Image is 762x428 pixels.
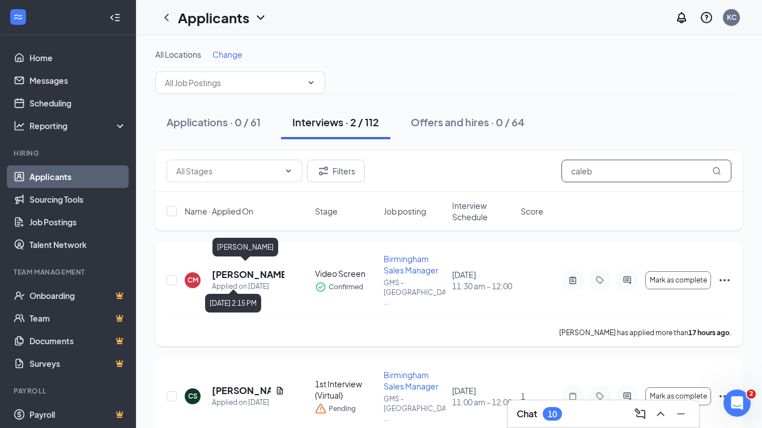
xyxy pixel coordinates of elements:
[688,328,730,337] b: 17 hours ago
[212,238,278,256] div: [PERSON_NAME]
[167,115,261,129] div: Applications · 0 / 61
[212,49,242,59] span: Change
[14,120,25,131] svg: Analysis
[284,166,293,176] svg: ChevronDown
[384,206,426,217] span: Job posting
[29,284,126,307] a: OnboardingCrown
[292,115,379,129] div: Interviews · 2 / 112
[718,390,731,403] svg: Ellipses
[29,233,126,256] a: Talent Network
[317,164,330,178] svg: Filter
[452,396,514,408] span: 11:00 am - 12:00 pm
[384,370,439,391] span: Birmingham Sales Manager
[559,328,731,337] p: [PERSON_NAME] has applied more than .
[329,281,363,293] span: Confirmed
[561,160,731,182] input: Search in interviews
[521,206,543,217] span: Score
[650,276,707,284] span: Mark as complete
[165,76,302,89] input: All Job Postings
[645,387,711,405] button: Mark as complete
[29,352,126,375] a: SurveysCrown
[315,403,326,414] svg: Warning
[12,11,24,23] svg: WorkstreamLogo
[254,11,267,24] svg: ChevronDown
[384,278,445,307] p: GMS - [GEOGRAPHIC_DATA], ...
[712,166,721,176] svg: MagnifyingGlass
[178,8,249,27] h1: Applicants
[593,392,607,401] svg: Tag
[109,12,121,23] svg: Collapse
[652,405,670,423] button: ChevronUp
[727,12,737,22] div: KC
[654,407,667,421] svg: ChevronUp
[645,271,711,289] button: Mark as complete
[306,78,316,87] svg: ChevronDown
[452,200,514,222] span: Interview Schedule
[631,405,649,423] button: ComposeMessage
[212,268,284,281] h5: [PERSON_NAME]
[315,268,377,279] div: Video Screen
[633,407,647,421] svg: ComposeMessage
[155,49,201,59] span: All Locations
[29,120,127,131] div: Reporting
[14,386,124,396] div: Payroll
[747,390,756,399] span: 2
[718,273,731,287] svg: Ellipses
[650,392,707,400] span: Mark as complete
[315,378,377,401] div: 1st Interview (Virtual)
[329,403,356,414] span: Pending
[307,160,365,182] button: Filter Filters
[674,407,688,421] svg: Minimize
[188,275,198,285] div: CM
[620,392,634,401] svg: ActiveChat
[160,11,173,24] svg: ChevronLeft
[14,148,124,158] div: Hiring
[384,254,439,275] span: Birmingham Sales Manager
[176,165,279,177] input: All Stages
[29,403,126,426] a: PayrollCrown
[275,386,284,395] svg: Document
[700,11,713,24] svg: QuestionInfo
[185,206,253,217] span: Name · Applied On
[452,280,514,292] span: 11:30 am - 12:00 pm
[212,384,271,397] h5: [PERSON_NAME]
[566,392,580,401] svg: Note
[675,11,688,24] svg: Notifications
[29,307,126,329] a: TeamCrown
[29,165,126,188] a: Applicants
[315,206,338,217] span: Stage
[212,281,284,292] div: Applied on [DATE]
[205,294,261,313] div: [DATE] 2:15 PM
[384,394,445,423] p: GMS - [GEOGRAPHIC_DATA], ...
[14,267,124,277] div: Team Management
[29,46,126,69] a: Home
[452,269,514,292] div: [DATE]
[212,397,284,408] div: Applied on [DATE]
[672,405,690,423] button: Minimize
[29,69,126,92] a: Messages
[315,281,326,293] svg: CheckmarkCircle
[517,408,537,420] h3: Chat
[29,92,126,114] a: Scheduling
[548,409,557,419] div: 10
[593,276,607,285] svg: Tag
[411,115,525,129] div: Offers and hires · 0 / 64
[521,391,525,401] span: 1
[566,276,580,285] svg: ActiveNote
[29,329,126,352] a: DocumentsCrown
[188,391,198,401] div: CS
[723,390,751,417] iframe: Intercom live chat
[29,211,126,233] a: Job Postings
[452,385,514,408] div: [DATE]
[29,188,126,211] a: Sourcing Tools
[620,276,634,285] svg: ActiveChat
